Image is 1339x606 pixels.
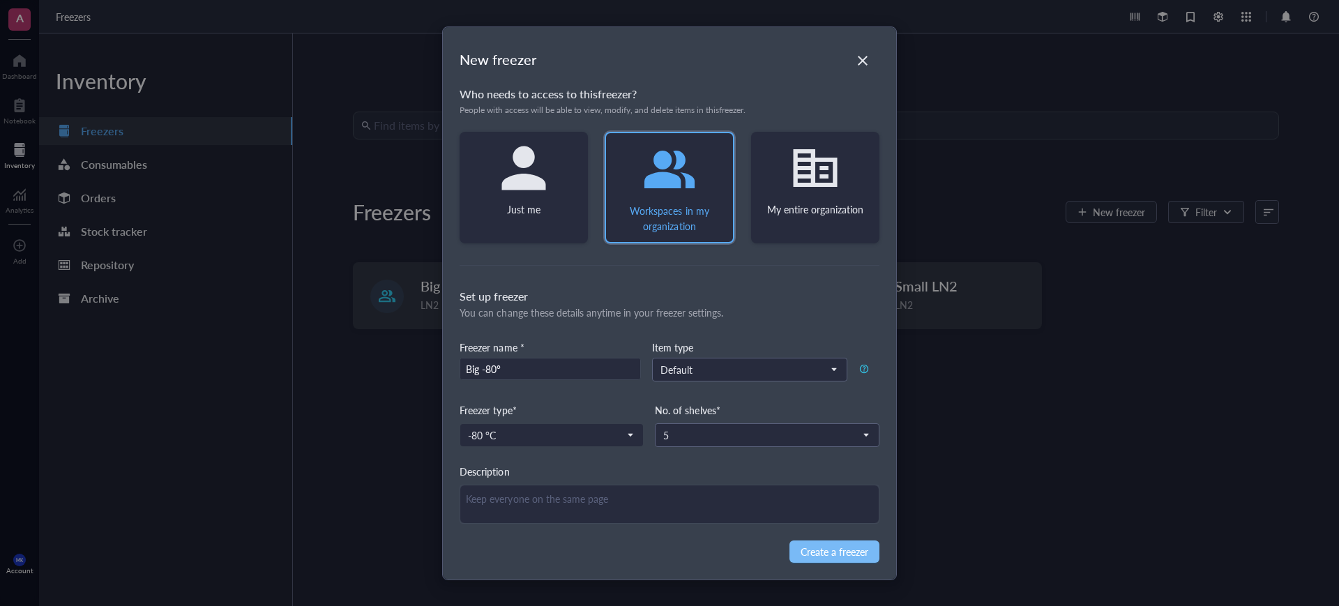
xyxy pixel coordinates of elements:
button: Close [852,50,874,72]
input: Name the freezer [460,358,640,381]
div: New freezer [460,50,879,69]
span: -80 °C [468,429,633,441]
span: Create a freezer [801,544,868,559]
div: You can change these details anytime in your freezer settings. [460,305,879,320]
span: Close [852,52,874,69]
div: Freezer name * [460,340,641,355]
span: 5 [663,429,868,441]
div: Description [460,464,879,479]
div: No. of shelves* [655,402,879,418]
div: Just me [507,202,540,217]
span: Default [660,363,836,376]
div: Item type [652,340,693,355]
div: Set up freezer [460,288,879,305]
div: Freezer type* [460,402,644,418]
div: People with access will be able to view, modify, and delete items in this freezer . [460,105,879,115]
div: Who needs to access to this freezer ? [460,86,879,103]
button: Create a freezer [789,540,879,563]
div: Workspaces in my organization [612,203,727,234]
div: My entire organization [767,202,863,217]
